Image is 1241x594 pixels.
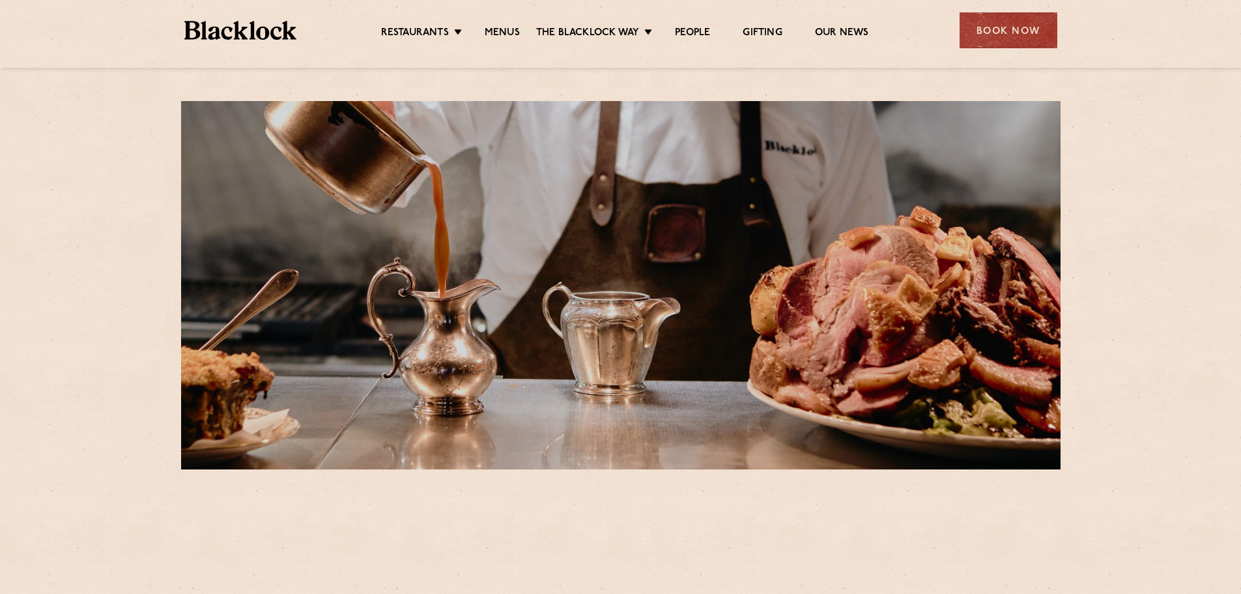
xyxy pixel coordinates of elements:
img: BL_Textured_Logo-footer-cropped.svg [184,21,297,40]
a: People [675,27,710,41]
a: The Blacklock Way [536,27,639,41]
div: Book Now [960,12,1057,48]
a: Restaurants [381,27,449,41]
a: Gifting [743,27,782,41]
a: Our News [815,27,869,41]
a: Menus [485,27,520,41]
